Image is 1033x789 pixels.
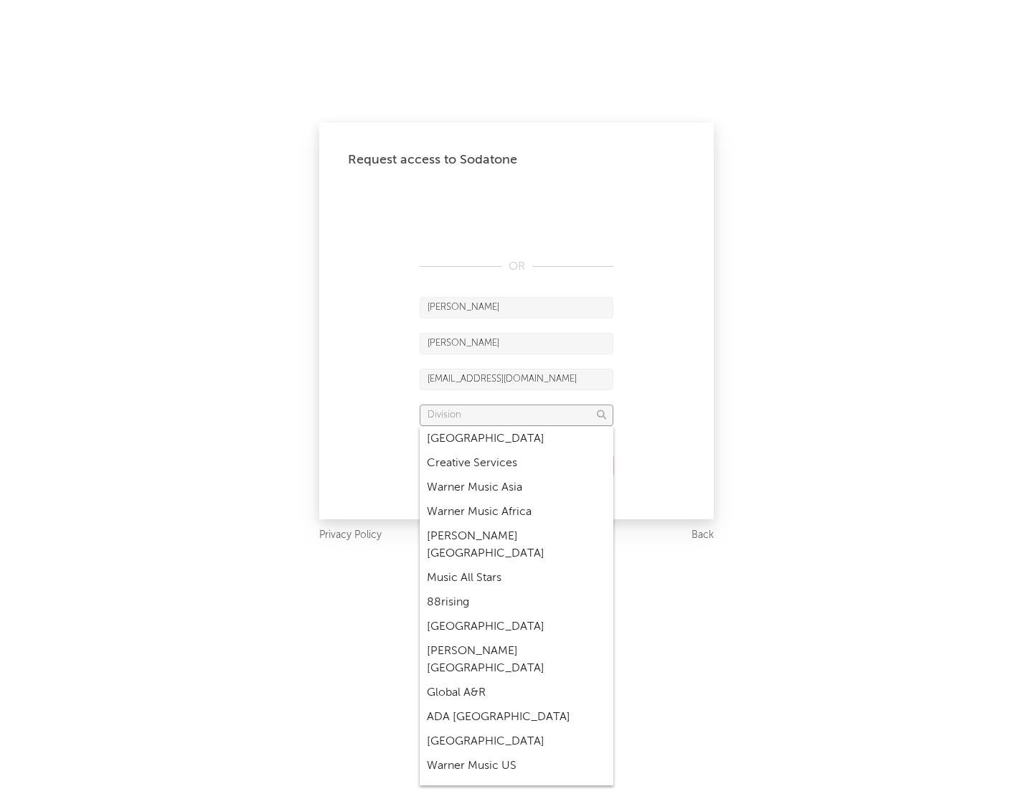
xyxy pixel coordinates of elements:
[420,615,613,639] div: [GEOGRAPHIC_DATA]
[420,500,613,524] div: Warner Music Africa
[420,524,613,566] div: [PERSON_NAME] [GEOGRAPHIC_DATA]
[420,566,613,590] div: Music All Stars
[420,333,613,354] input: Last Name
[420,705,613,729] div: ADA [GEOGRAPHIC_DATA]
[420,681,613,705] div: Global A&R
[420,590,613,615] div: 88rising
[420,729,613,754] div: [GEOGRAPHIC_DATA]
[420,639,613,681] div: [PERSON_NAME] [GEOGRAPHIC_DATA]
[420,258,613,275] div: OR
[319,526,382,544] a: Privacy Policy
[420,405,613,426] input: Division
[420,427,613,451] div: [GEOGRAPHIC_DATA]
[420,476,613,500] div: Warner Music Asia
[420,754,613,778] div: Warner Music US
[692,526,714,544] a: Back
[420,451,613,476] div: Creative Services
[420,369,613,390] input: Email
[348,151,685,169] div: Request access to Sodatone
[420,297,613,318] input: First Name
